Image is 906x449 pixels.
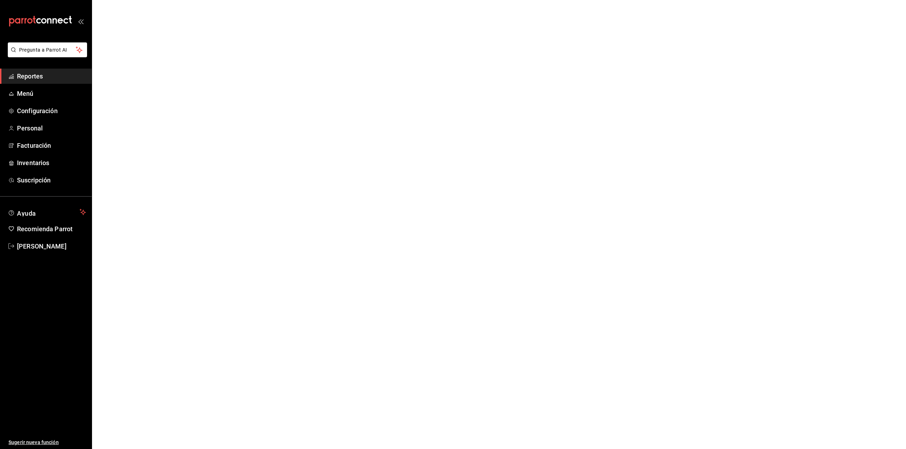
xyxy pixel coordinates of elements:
[17,89,86,98] span: Menú
[17,141,86,150] span: Facturación
[17,123,86,133] span: Personal
[17,175,86,185] span: Suscripción
[17,106,86,116] span: Configuración
[17,224,86,234] span: Recomienda Parrot
[17,71,86,81] span: Reportes
[8,42,87,57] button: Pregunta a Parrot AI
[5,51,87,59] a: Pregunta a Parrot AI
[17,158,86,168] span: Inventarios
[8,439,86,446] span: Sugerir nueva función
[17,208,77,216] span: Ayuda
[19,46,76,54] span: Pregunta a Parrot AI
[17,241,86,251] span: [PERSON_NAME]
[78,18,84,24] button: open_drawer_menu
